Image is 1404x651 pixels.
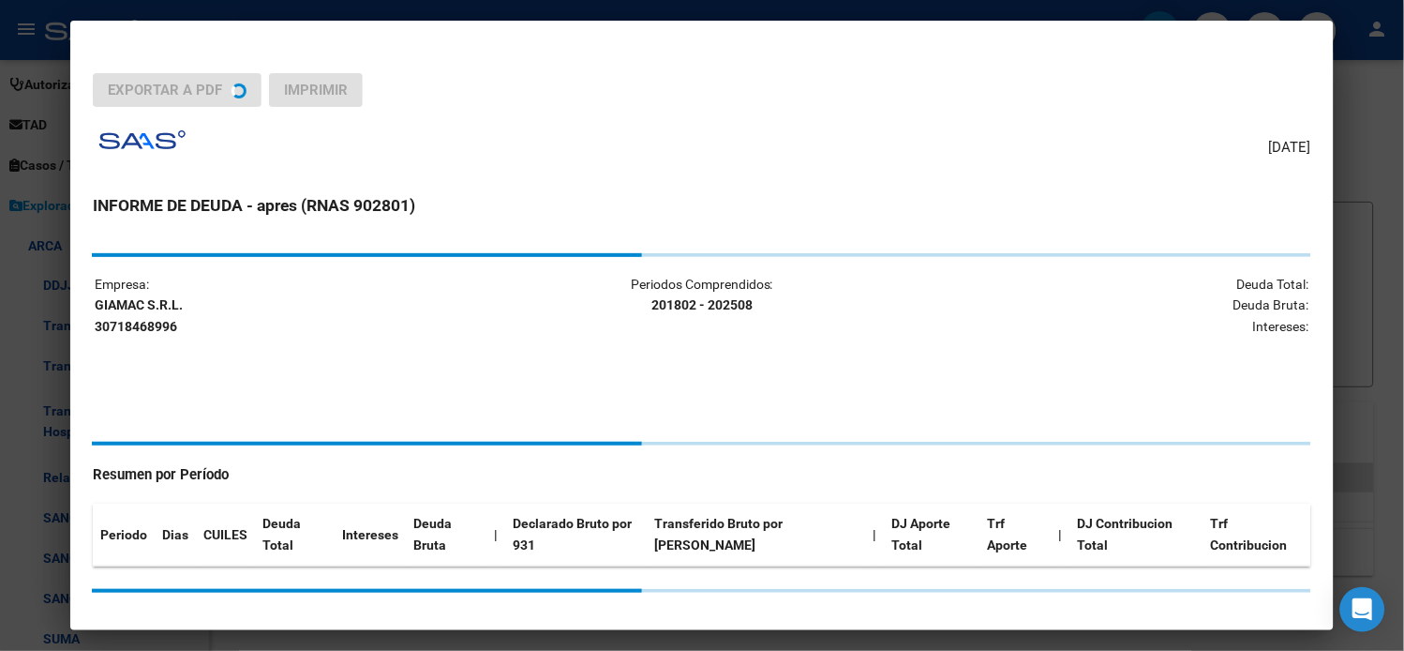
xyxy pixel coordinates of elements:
span: [DATE] [1269,137,1311,159]
th: Intereses [335,504,406,566]
button: Imprimir [269,73,363,107]
span: Imprimir [284,82,348,98]
div: Open Intercom Messenger [1340,587,1385,632]
th: DJ Contribucion Total [1070,504,1203,566]
strong: GIAMAC S.R.L. 30718468996 [95,297,183,334]
th: Transferido Bruto por [PERSON_NAME] [647,504,865,566]
th: | [487,504,506,566]
button: Exportar a PDF [93,73,261,107]
th: Deuda Bruta [406,504,487,566]
h4: Resumen por Período [93,464,1311,486]
h3: INFORME DE DEUDA - apres (RNAS 902801) [93,193,1311,218]
th: Periodo [93,504,155,566]
th: Deuda Total [255,504,335,566]
th: DJ Aporte Total [884,504,980,566]
th: | [1052,504,1070,566]
th: CUILES [196,504,255,566]
th: | [865,504,884,566]
th: Declarado Bruto por 931 [506,504,647,566]
th: Trf Aporte [980,504,1052,566]
p: Empresa: [95,274,499,338]
p: Deuda Total: Deuda Bruta: Intereses: [905,274,1309,338]
p: Periodos Comprendidos: [500,274,904,317]
span: Exportar a PDF [108,82,222,98]
th: Trf Contribucion [1203,504,1311,566]
th: Dias [155,504,196,566]
strong: 201802 - 202508 [651,297,753,312]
